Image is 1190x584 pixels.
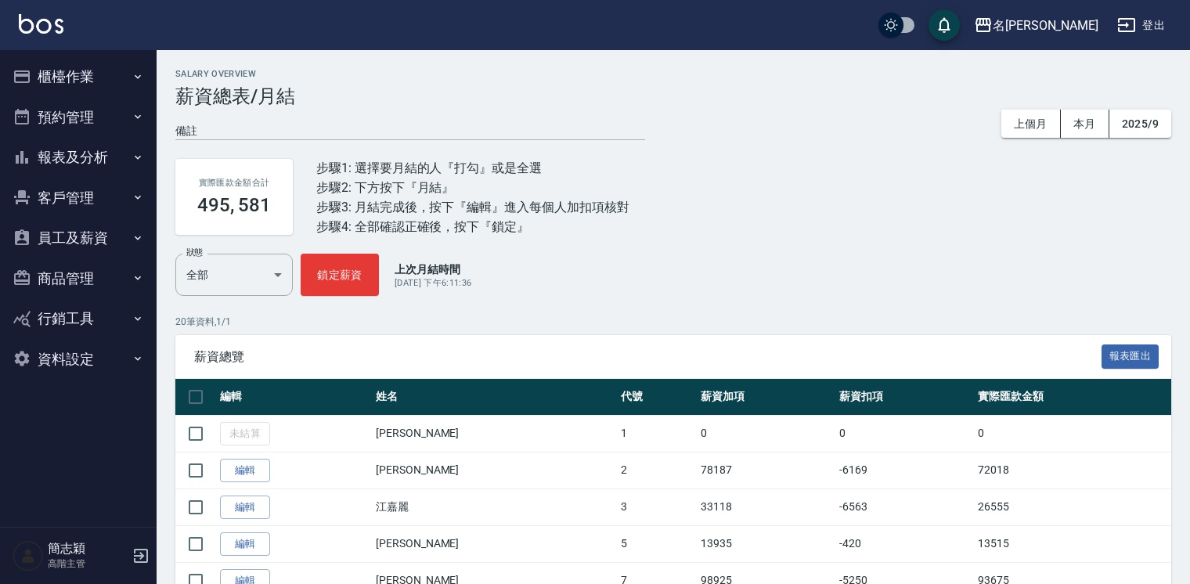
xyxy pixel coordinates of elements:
[697,415,835,452] td: 0
[316,178,629,197] div: 步驟2: 下方按下『月結』
[48,541,128,557] h5: 簡志穎
[175,315,1171,329] p: 20 筆資料, 1 / 1
[316,197,629,217] div: 步驟3: 月結完成後，按下『編輯』進入每個人加扣項核對
[835,415,974,452] td: 0
[6,178,150,218] button: 客戶管理
[301,254,379,296] button: 鎖定薪資
[974,379,1171,416] th: 實際匯款金額
[48,557,128,571] p: 高階主管
[220,532,270,557] a: 編輯
[929,9,960,41] button: save
[6,339,150,380] button: 資料設定
[19,14,63,34] img: Logo
[617,488,697,525] td: 3
[6,97,150,138] button: 預約管理
[835,525,974,562] td: -420
[617,415,697,452] td: 1
[974,525,1171,562] td: 13515
[617,452,697,488] td: 2
[220,459,270,483] a: 編輯
[372,525,617,562] td: [PERSON_NAME]
[1061,110,1109,139] button: 本月
[835,379,974,416] th: 薪資扣項
[194,349,1102,365] span: 薪資總覽
[395,278,471,288] span: [DATE] 下午6:11:36
[1111,11,1171,40] button: 登出
[372,488,617,525] td: 江嘉麗
[974,415,1171,452] td: 0
[175,69,1171,79] h2: Salary Overview
[6,56,150,97] button: 櫃檯作業
[1102,348,1159,363] a: 報表匯出
[13,540,44,571] img: Person
[175,85,1171,107] h3: 薪資總表/月結
[6,258,150,299] button: 商品管理
[197,194,272,216] h3: 495, 581
[697,452,835,488] td: 78187
[1102,344,1159,369] button: 報表匯出
[968,9,1105,41] button: 名[PERSON_NAME]
[697,379,835,416] th: 薪資加項
[974,488,1171,525] td: 26555
[1109,110,1171,139] button: 2025/9
[6,137,150,178] button: 報表及分析
[220,496,270,520] a: 編輯
[316,158,629,178] div: 步驟1: 選擇要月結的人『打勾』或是全選
[993,16,1098,35] div: 名[PERSON_NAME]
[1001,110,1061,139] button: 上個月
[835,452,974,488] td: -6169
[835,488,974,525] td: -6563
[617,525,697,562] td: 5
[6,298,150,339] button: 行銷工具
[697,488,835,525] td: 33118
[6,218,150,258] button: 員工及薪資
[617,379,697,416] th: 代號
[175,254,293,296] div: 全部
[372,452,617,488] td: [PERSON_NAME]
[372,379,617,416] th: 姓名
[974,452,1171,488] td: 72018
[372,415,617,452] td: [PERSON_NAME]
[395,261,471,277] p: 上次月結時間
[216,379,372,416] th: 編輯
[194,178,274,188] h2: 實際匯款金額合計
[316,217,629,236] div: 步驟4: 全部確認正確後，按下『鎖定』
[186,247,203,258] label: 狀態
[697,525,835,562] td: 13935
